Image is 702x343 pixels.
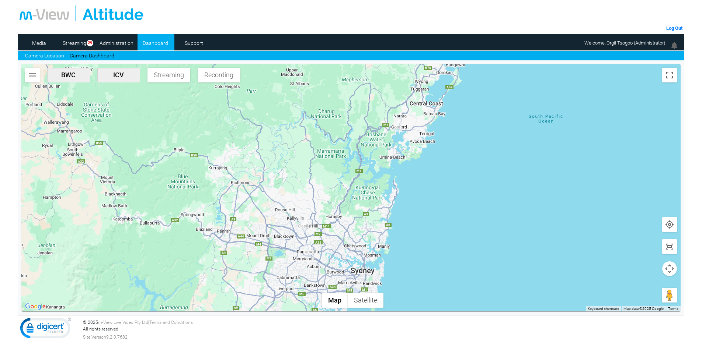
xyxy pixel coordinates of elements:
span: 9.2.0.7682 [106,334,128,340]
button: ICV [97,68,140,82]
a: Media [21,38,57,49]
a: Camera Location [25,52,64,60]
span: 29 [87,40,93,47]
span: Streaming [150,71,187,79]
button: Show street map [322,293,348,308]
img: DigiCert Secured Site Seal [20,317,72,342]
img: svg+xml,%3Csvg%20xmlns%3D%22http%3A%2F%2Fwww.w3.org%2F2000%2Fsvg%22%20height%3D%2224%22%20viewBox... [665,242,674,251]
div: EJL63L-ICV [395,117,402,132]
button: Show satellite imagery [348,293,383,308]
div: DC66JT-ICV [299,218,307,233]
button: Recording [198,68,240,82]
img: bell24.png [670,41,679,50]
button: Streaming [147,68,190,82]
span: Map data ©2025 Google [623,307,664,311]
button: BWC [47,68,90,82]
img: Google [23,302,48,311]
img: svg+xml,%3Csvg%20xmlns%3D%22http%3A%2F%2Fwww.w3.org%2F2000%2Fsvg%22%20height%3D%2224%22%20viewBox... [665,220,674,229]
a: Dashboard [138,38,173,49]
a: Camera Dashboard [70,52,114,60]
button: Show user location [662,217,677,232]
a: Open this area in Google Maps (opens a new window) [23,302,48,311]
a: m-View Live Video Pty Ltd [98,320,148,325]
span: ICV [100,71,137,79]
button: Search [25,68,40,82]
div: © 2025 | All rights reserved [83,319,682,340]
a: Streaming [60,38,89,49]
button: Keyboard shortcuts [588,306,619,311]
a: Terms and Conditions [149,320,193,325]
button: Map camera controls [662,261,677,276]
span: Recording [201,71,237,79]
button: Show all cameras [662,239,677,254]
a: Log Out [666,25,682,31]
button: Drag Pegman onto the map to open Street View [662,288,677,303]
span: Welcome, Orgil Tsogoo (Administrator) [584,40,665,46]
div: Site Version [83,334,682,340]
a: Support [176,38,212,49]
div: DJ10BZ-ICV [304,243,311,258]
span: BWC [50,71,87,79]
a: Terms (opens in new tab) [668,307,678,311]
a: Administration [99,38,135,49]
img: svg+xml,%3Csvg%20xmlns%3D%22http%3A%2F%2Fwww.w3.org%2F2000%2Fsvg%22%20height%3D%2224%22%20viewBox... [28,71,37,79]
button: Toggle fullscreen view [662,68,677,82]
